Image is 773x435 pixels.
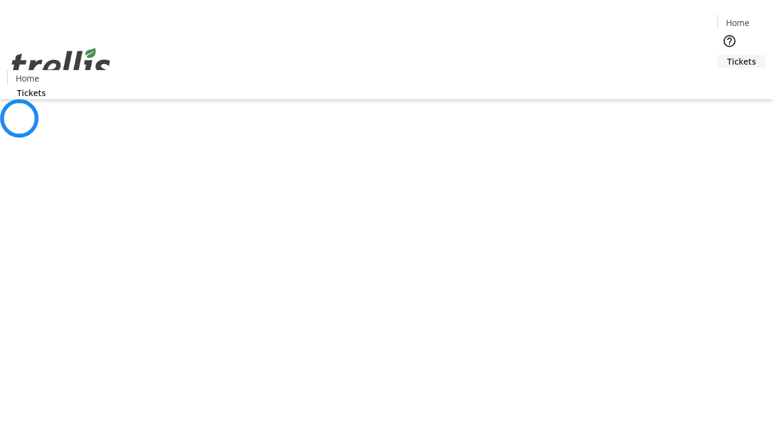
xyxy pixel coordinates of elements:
span: Tickets [17,86,46,99]
a: Home [718,16,757,29]
img: Orient E2E Organization RXeVok4OQN's Logo [7,34,115,95]
a: Tickets [7,86,56,99]
button: Help [717,29,742,53]
button: Cart [717,68,742,92]
span: Tickets [727,55,756,68]
a: Home [8,72,47,85]
span: Home [726,16,749,29]
a: Tickets [717,55,766,68]
span: Home [16,72,39,85]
